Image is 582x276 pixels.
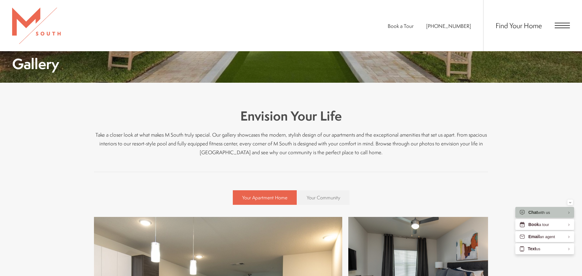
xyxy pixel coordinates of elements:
h3: Envision Your Life [94,107,488,125]
a: Your Apartment Home [233,190,297,205]
span: Your Apartment Home [242,194,287,201]
button: Open Menu [555,23,570,28]
a: Find Your Home [496,21,542,30]
a: Your Community [297,190,350,205]
a: Call Us at 813-570-8014 [426,22,471,29]
span: Your Community [307,194,340,201]
a: Book a Tour [388,22,413,29]
img: MSouth [12,8,61,44]
span: [PHONE_NUMBER] [426,22,471,29]
h1: Gallery [12,57,59,71]
p: Take a closer look at what makes M South truly special. Our gallery showcases the modern, stylish... [94,130,488,157]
